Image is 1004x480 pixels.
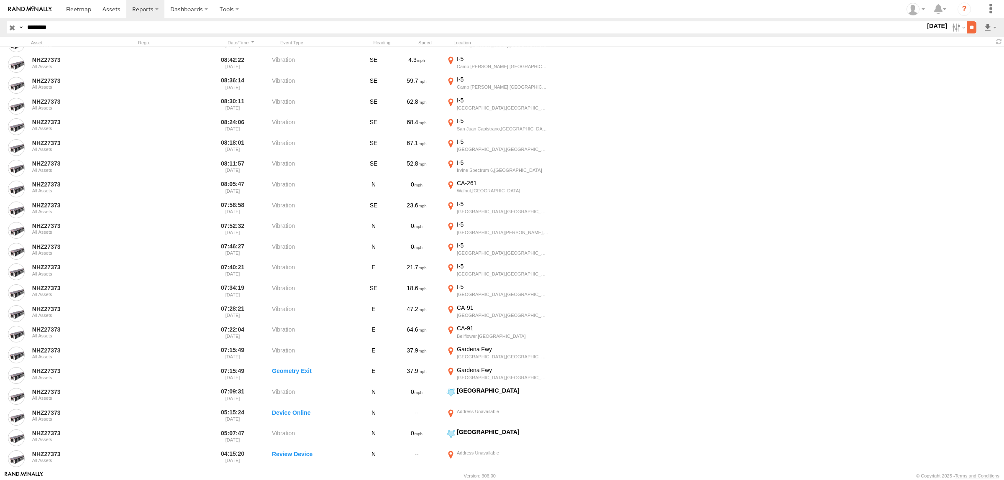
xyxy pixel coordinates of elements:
label: Vibration [272,242,356,261]
div: All Assets [32,147,113,152]
label: 07:52:32 [DATE] [217,221,248,240]
a: NHZ27373 [32,305,113,313]
label: Click to View Event Location [445,387,550,406]
div: [GEOGRAPHIC_DATA][PERSON_NAME],[GEOGRAPHIC_DATA] [457,230,548,235]
label: 08:30:11 [DATE] [217,97,248,116]
div: I-5 [457,263,548,270]
label: 07:40:21 [DATE] [217,263,248,282]
div: All Assets [32,396,113,401]
div: Irvine Spectrum 6,[GEOGRAPHIC_DATA] [457,167,548,173]
label: 07:22:04 [DATE] [217,324,248,344]
div: SE [359,138,388,157]
div: 0 [392,179,442,199]
label: 07:15:49 [DATE] [217,345,248,365]
label: Click to View Event Location [445,117,550,136]
i: ? [958,3,971,16]
div: [GEOGRAPHIC_DATA] [457,428,548,436]
div: All Assets [32,126,113,131]
div: I-5 [457,159,548,166]
div: Version: 306.00 [464,473,496,478]
div: 64.6 [392,324,442,344]
label: Click to View Event Location [445,324,550,344]
a: NHZ27373 [32,388,113,396]
div: All Assets [32,437,113,442]
label: Vibration [272,304,356,323]
div: N [359,387,388,406]
div: [GEOGRAPHIC_DATA],[GEOGRAPHIC_DATA] [457,291,548,297]
div: All Assets [32,230,113,235]
label: 08:36:14 [DATE] [217,76,248,95]
label: Click to View Event Location [445,449,550,468]
div: SE [359,55,388,74]
label: Click to View Event Location [445,263,550,282]
div: I-5 [457,117,548,125]
div: [GEOGRAPHIC_DATA] [457,387,548,394]
label: Click to View Event Location [445,408,550,427]
img: rand-logo.svg [8,6,52,12]
div: Camp [PERSON_NAME] [GEOGRAPHIC_DATA],[GEOGRAPHIC_DATA] [457,84,548,90]
label: Vibration [272,200,356,220]
label: Click to View Event Location [445,200,550,220]
a: NHZ27373 [32,263,113,271]
label: 08:42:22 [DATE] [217,55,248,74]
div: 67.1 [392,138,442,157]
div: SE [359,97,388,116]
label: Vibration [272,221,356,240]
div: CA-91 [457,304,548,311]
div: CA-261 [457,179,548,187]
div: [GEOGRAPHIC_DATA],[GEOGRAPHIC_DATA] [457,146,548,152]
div: 0 [392,242,442,261]
div: N [359,179,388,199]
a: Visit our Website [5,472,43,480]
a: NHZ27373 [32,181,113,188]
div: CA-91 [457,324,548,332]
div: [GEOGRAPHIC_DATA],[GEOGRAPHIC_DATA] [457,312,548,318]
label: Vibration [272,76,356,95]
label: Review Device [272,449,356,468]
div: All Assets [32,458,113,463]
a: NHZ27373 [32,284,113,292]
div: All Assets [32,375,113,380]
label: Vibration [272,117,356,136]
label: 08:11:57 [DATE] [217,159,248,178]
a: NHZ27373 [32,367,113,375]
div: 62.8 [392,97,442,116]
label: Vibration [272,345,356,365]
div: All Assets [32,105,113,110]
label: Click to View Event Location [445,221,550,240]
div: I-5 [457,76,548,83]
div: SE [359,159,388,178]
div: I-5 [457,242,548,249]
span: Refresh [994,38,1004,46]
label: Click to View Event Location [445,76,550,95]
label: 08:18:01 [DATE] [217,138,248,157]
a: NHZ27373 [32,118,113,126]
div: All Assets [32,64,113,69]
a: NHZ27373 [32,243,113,250]
div: All Assets [32,250,113,255]
div: N [359,428,388,447]
label: Vibration [272,324,356,344]
div: 18.6 [392,283,442,302]
label: Click to View Event Location [445,428,550,447]
div: San Juan Capistrano,[GEOGRAPHIC_DATA] [457,126,548,132]
div: All Assets [32,313,113,318]
div: All Assets [32,416,113,421]
div: All Assets [32,333,113,338]
label: Click to View Event Location [445,55,550,74]
div: [GEOGRAPHIC_DATA],[GEOGRAPHIC_DATA] [457,250,548,256]
div: I-5 [457,221,548,228]
label: Vibration [272,159,356,178]
label: Vibration [272,55,356,74]
label: Vibration [272,263,356,282]
a: NHZ27373 [32,160,113,167]
div: I-5 [457,138,548,146]
label: Vibration [272,283,356,302]
label: 07:15:49 [DATE] [217,366,248,386]
a: NHZ27373 [32,98,113,105]
label: Vibration [272,179,356,199]
div: Walnut,[GEOGRAPHIC_DATA] [457,188,548,194]
a: NHZ27373 [32,347,113,354]
div: 23.6 [392,200,442,220]
label: 05:15:24 [DATE] [217,408,248,427]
